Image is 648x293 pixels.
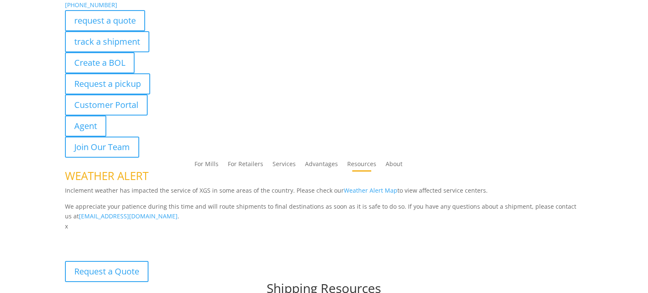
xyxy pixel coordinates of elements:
a: track a shipment [65,31,149,52]
a: request a quote [65,10,145,31]
a: Request a Quote [65,261,148,282]
a: Services [273,161,296,170]
a: [PHONE_NUMBER] [65,1,117,9]
p: Inclement weather has impacted the service of XGS in some areas of the country. Please check our ... [65,185,583,202]
span: WEATHER ALERT [65,168,148,183]
a: [EMAIL_ADDRESS][DOMAIN_NAME] [79,212,178,220]
a: About [386,161,402,170]
p: x [65,221,583,231]
a: Advantages [305,161,338,170]
a: Join Our Team [65,137,139,158]
a: Request a pickup [65,73,150,94]
a: Agent [65,116,106,137]
a: For Retailers [228,161,263,170]
a: For Mills [194,161,219,170]
p: We appreciate your patience during this time and will route shipments to final destinations as so... [65,202,583,222]
a: Weather Alert Map [344,186,397,194]
a: Create a BOL [65,52,135,73]
a: Customer Portal [65,94,148,116]
a: Resources [347,161,376,170]
h1: Everything you need to move your flooring. [65,231,583,261]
